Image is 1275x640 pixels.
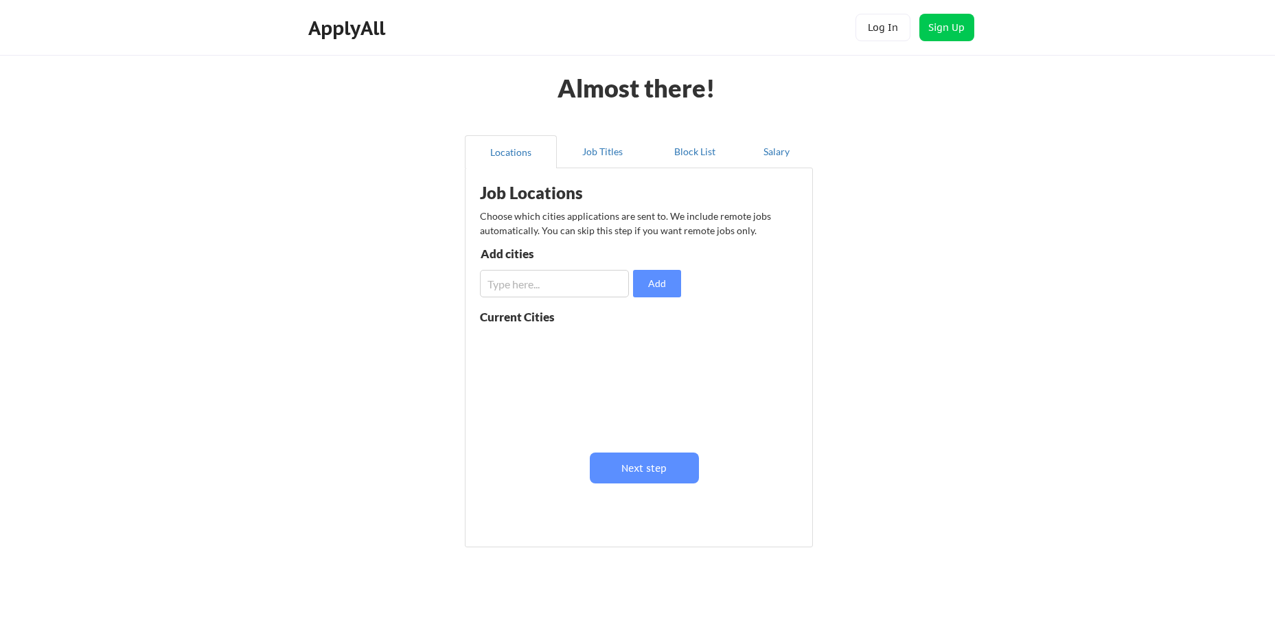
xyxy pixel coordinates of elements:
[919,14,974,41] button: Sign Up
[480,311,584,323] div: Current Cities
[480,270,629,297] input: Type here...
[308,16,389,40] div: ApplyAll
[541,76,733,100] div: Almost there!
[741,135,813,168] button: Salary
[557,135,649,168] button: Job Titles
[649,135,741,168] button: Block List
[855,14,910,41] button: Log In
[480,185,653,201] div: Job Locations
[481,248,623,260] div: Add cities
[480,209,796,238] div: Choose which cities applications are sent to. We include remote jobs automatically. You can skip ...
[465,135,557,168] button: Locations
[633,270,681,297] button: Add
[590,453,699,483] button: Next step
